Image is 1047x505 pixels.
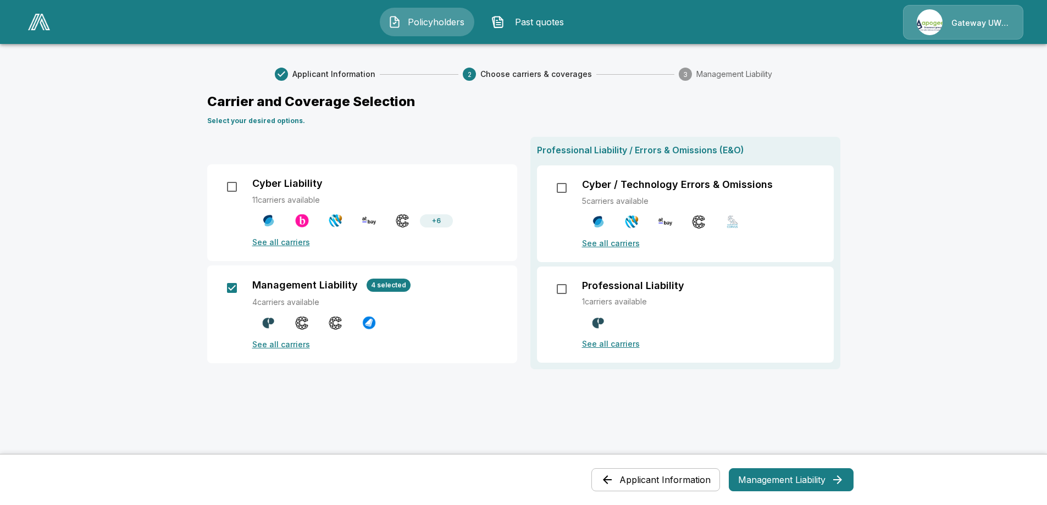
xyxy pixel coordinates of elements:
[591,468,720,491] button: Applicant Information
[467,70,471,79] text: 2
[380,8,474,36] button: Policyholders IconPolicyholders
[625,215,639,229] img: Tokio Marine TMHCC (Non-Admitted)
[396,214,409,227] img: Coalition (Non-Admitted)
[262,214,275,227] img: CFC (Admitted)
[582,195,821,207] p: 5 carriers available
[362,214,376,227] img: At-Bay (Non-Admitted)
[207,116,840,126] p: Select your desired options.
[28,14,50,30] img: AA Logo
[582,338,821,349] p: See all carriers
[591,215,605,229] img: CFC (Admitted)
[683,70,688,79] text: 3
[367,281,411,289] span: 4 selected
[582,296,821,307] p: 1 carriers available
[591,316,605,330] img: Counterpart
[329,214,342,227] img: Tokio Marine TMHCC (Non-Admitted)
[207,92,840,112] p: Carrier and Coverage Selection
[480,69,592,80] span: Choose carriers & coverages
[252,177,323,190] p: Cyber Liability
[432,216,441,226] p: + 6
[692,215,706,229] img: Coalition (Non-Admitted)
[388,15,401,29] img: Policyholders Icon
[483,8,578,36] button: Past quotes IconPast quotes
[295,316,309,330] img: Coalition Management Liability (Non-Admitted)
[582,179,773,191] p: Cyber / Technology Errors & Omissions
[696,69,772,80] span: Management Liability
[725,215,739,229] img: Corvus Tech E&O (Non-Admitted)
[252,296,504,308] p: 4 carriers available
[262,316,275,330] img: Counterpart (Admitted)
[537,143,834,157] p: Professional Liability / Errors & Omissions (E&O)
[406,15,466,29] span: Policyholders
[729,468,854,491] button: Management Liability
[658,215,672,229] img: At-Bay (Non-Admitted)
[292,69,375,80] span: Applicant Information
[252,338,504,350] p: See all carriers
[252,236,504,248] p: See all carriers
[582,237,821,249] p: See all carriers
[252,279,358,291] p: Management Liability
[295,214,309,227] img: Beazley (Admitted & Non-Admitted)
[362,316,376,330] img: Cowbell Management Liability (Admitted)
[329,316,342,330] img: Coalition Management Liability (Admitted)
[252,194,504,206] p: 11 carriers available
[509,15,569,29] span: Past quotes
[582,280,684,292] p: Professional Liability
[491,15,505,29] img: Past quotes Icon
